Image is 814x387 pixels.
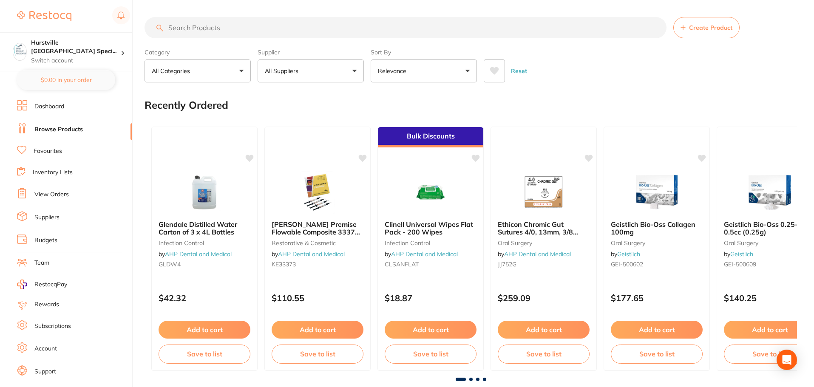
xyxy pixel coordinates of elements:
[258,48,364,56] label: Supplier
[34,147,62,155] a: Favourites
[17,11,71,21] img: Restocq Logo
[159,261,250,268] small: GLDW4
[508,59,530,82] button: Reset
[34,236,57,245] a: Budgets
[516,171,571,214] img: Ethicon Chromic Gut Sutures 4/0, 13mm, 3/8 Circle - 752G
[611,321,703,339] button: Add to cart
[673,17,740,38] button: Create Product
[629,171,684,214] img: Geistlich Bio-Oss Collagen 100mg
[498,293,590,303] p: $259.09
[258,59,364,82] button: All Suppliers
[145,17,667,38] input: Search Products
[611,345,703,363] button: Save to list
[34,367,56,376] a: Support
[272,293,363,303] p: $110.55
[689,24,732,31] span: Create Product
[378,127,483,147] div: Bulk Discounts
[17,70,115,90] button: $0.00 in your order
[385,250,458,258] span: by
[272,261,363,268] small: KE33373
[31,56,121,65] p: Switch account
[265,67,302,75] p: All Suppliers
[17,280,67,289] a: RestocqPay
[159,293,250,303] p: $42.32
[371,48,477,56] label: Sort By
[385,240,476,246] small: infection control
[498,345,590,363] button: Save to list
[34,125,83,134] a: Browse Products
[403,171,458,214] img: Clinell Universal Wipes Flat Pack - 200 Wipes
[152,67,193,75] p: All Categories
[17,6,71,26] a: Restocq Logo
[272,240,363,246] small: restorative & cosmetic
[498,321,590,339] button: Add to cart
[34,190,69,199] a: View Orders
[34,102,64,111] a: Dashboard
[371,59,477,82] button: Relevance
[177,171,232,214] img: Glendale Distilled Water Carton of 3 x 4L Bottles
[272,321,363,339] button: Add to cart
[159,240,250,246] small: infection control
[159,321,250,339] button: Add to cart
[290,171,345,214] img: Kerr Premise Flowable Composite 33373 - A2 Syringe Refill
[145,48,251,56] label: Category
[385,220,476,236] b: Clinell Universal Wipes Flat Pack - 200 Wipes
[504,250,571,258] a: AHP Dental and Medical
[391,250,458,258] a: AHP Dental and Medical
[272,250,345,258] span: by
[17,280,27,289] img: RestocqPay
[611,240,703,246] small: oral surgery
[145,59,251,82] button: All Categories
[13,43,26,56] img: Hurstville Sydney Specialist Periodontics
[159,345,250,363] button: Save to list
[611,293,703,303] p: $177.65
[385,261,476,268] small: CLSANFLAT
[34,300,59,309] a: Rewards
[611,250,640,258] span: by
[611,261,703,268] small: GEI-500602
[159,220,250,236] b: Glendale Distilled Water Carton of 3 x 4L Bottles
[498,240,590,246] small: oral surgery
[777,350,797,370] div: Open Intercom Messenger
[385,321,476,339] button: Add to cart
[617,250,640,258] a: Geistlich
[378,67,410,75] p: Relevance
[742,171,797,214] img: Geistlich Bio-Oss 0.25-1mm 0.5cc (0.25g)
[34,280,67,289] span: RestocqPay
[730,250,753,258] a: Geistlich
[385,293,476,303] p: $18.87
[498,250,571,258] span: by
[278,250,345,258] a: AHP Dental and Medical
[145,99,228,111] h2: Recently Ordered
[159,250,232,258] span: by
[34,322,71,331] a: Subscriptions
[34,345,57,353] a: Account
[611,220,703,236] b: Geistlich Bio-Oss Collagen 100mg
[272,220,363,236] b: Kerr Premise Flowable Composite 33373 - A2 Syringe Refill
[498,220,590,236] b: Ethicon Chromic Gut Sutures 4/0, 13mm, 3/8 Circle - 752G
[34,213,60,222] a: Suppliers
[272,345,363,363] button: Save to list
[385,345,476,363] button: Save to list
[724,250,753,258] span: by
[31,39,121,55] h4: Hurstville Sydney Specialist Periodontics
[498,261,590,268] small: JJ752G
[165,250,232,258] a: AHP Dental and Medical
[33,168,73,177] a: Inventory Lists
[34,259,49,267] a: Team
